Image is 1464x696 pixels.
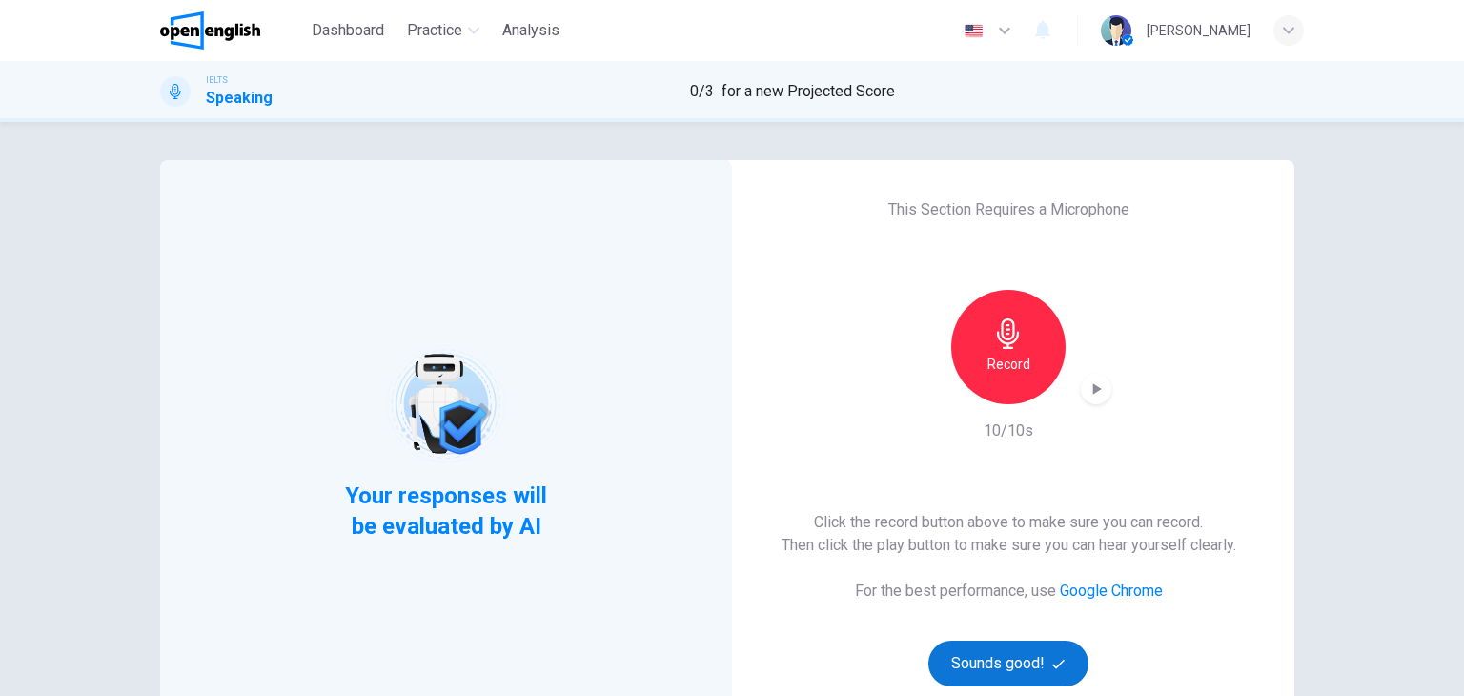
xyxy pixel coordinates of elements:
[722,80,895,103] span: for a new Projected Score
[304,13,392,48] button: Dashboard
[987,353,1030,376] h6: Record
[1147,19,1250,42] div: [PERSON_NAME]
[312,19,384,42] span: Dashboard
[984,420,1033,442] h6: 10/10s
[331,481,562,542] span: Your responses will be evaluated by AI
[206,73,228,87] span: IELTS
[160,11,304,50] a: OpenEnglish logo
[928,641,1088,686] button: Sounds good!
[888,198,1129,221] h6: This Section Requires a Microphone
[206,87,273,110] h1: Speaking
[160,11,260,50] img: OpenEnglish logo
[782,511,1236,557] h6: Click the record button above to make sure you can record. Then click the play button to make sur...
[690,80,714,103] span: 0 / 3
[407,19,462,42] span: Practice
[1060,582,1163,600] a: Google Chrome
[385,343,506,464] img: robot icon
[1101,15,1131,46] img: Profile picture
[495,13,567,48] button: Analysis
[951,290,1066,404] button: Record
[502,19,559,42] span: Analysis
[962,24,986,38] img: en
[399,13,487,48] button: Practice
[855,580,1163,603] h6: For the best performance, use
